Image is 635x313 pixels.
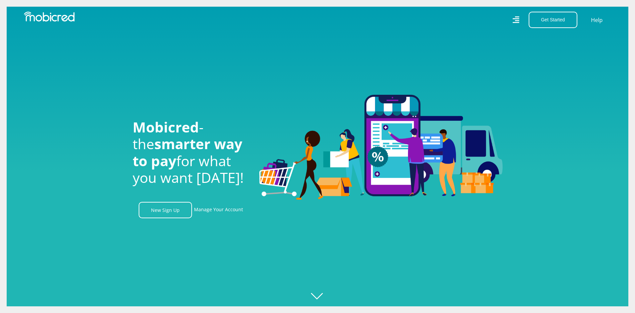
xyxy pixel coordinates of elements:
a: Help [591,16,603,24]
span: Mobicred [133,117,199,136]
img: Mobicred [24,12,75,22]
span: smarter way to pay [133,134,242,170]
h1: - the for what you want [DATE]! [133,119,249,186]
button: Get Started [529,12,577,28]
a: New Sign Up [139,202,192,218]
a: Manage Your Account [194,202,243,218]
img: Welcome to Mobicred [259,95,503,200]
